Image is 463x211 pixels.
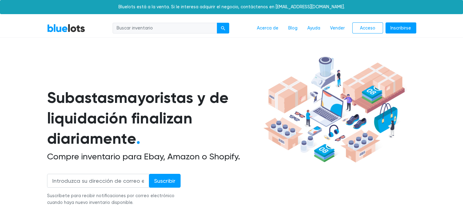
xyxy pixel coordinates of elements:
font: Inscribirse [390,25,411,31]
font: Blog [288,25,297,31]
input: Buscar inventario [113,23,217,34]
font: Suscríbete para recibir notificaciones por correo electrónico cuando haya nuevo inventario dispon... [47,193,174,205]
input: Suscribir [149,174,181,188]
a: Acceso [352,22,383,34]
a: Acerca de [252,22,283,34]
a: Ayuda [302,22,325,34]
font: Acceso [360,25,375,31]
a: Inscribirse [385,22,416,34]
a: Vender [325,22,350,34]
input: Introduzca su dirección de correo electrónico [47,174,149,188]
font: Acerca de [257,25,278,31]
font: Vender [330,25,345,31]
font: mayoristas y de liquidación finalizan diariamente [47,88,229,148]
a: Blog [283,22,302,34]
font: Ayuda [307,25,320,31]
font: Compre inventario para Ebay, Amazon o Shopify. [47,151,240,162]
font: . [136,129,140,148]
font: Bluelots está a la venta. Si le interesa adquirir el negocio, contáctenos en [EMAIL_ADDRESS][DOMA... [118,4,345,10]
font: Subastas [47,88,114,107]
img: hero-ee84e7d0318cb26816c560f6b4441b76977f77a177738b4e94f68c95b2b83dbb.png [261,54,407,166]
